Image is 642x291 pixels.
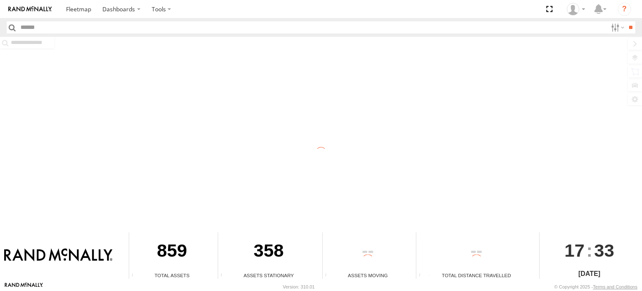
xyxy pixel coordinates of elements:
div: : [540,232,639,268]
div: Jose Goitia [564,3,588,15]
div: Version: 310.01 [283,284,315,289]
div: [DATE] [540,269,639,279]
div: 358 [218,232,319,272]
div: Assets Moving [323,272,413,279]
div: Total Assets [129,272,215,279]
div: Total number of assets current in transit. [323,273,335,279]
a: Visit our Website [5,283,43,291]
div: © Copyright 2025 - [554,284,637,289]
img: Rand McNally [4,248,112,263]
i: ? [618,3,631,16]
div: Total Distance Travelled [416,272,536,279]
label: Search Filter Options [608,21,626,33]
span: 33 [594,232,614,268]
img: rand-logo.svg [8,6,52,12]
span: 17 [565,232,585,268]
div: Total number of assets current stationary. [218,273,231,279]
div: 859 [129,232,215,272]
div: Total number of Enabled Assets [129,273,142,279]
div: Assets Stationary [218,272,319,279]
div: Total distance travelled by all assets within specified date range and applied filters [416,273,429,279]
a: Terms and Conditions [593,284,637,289]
